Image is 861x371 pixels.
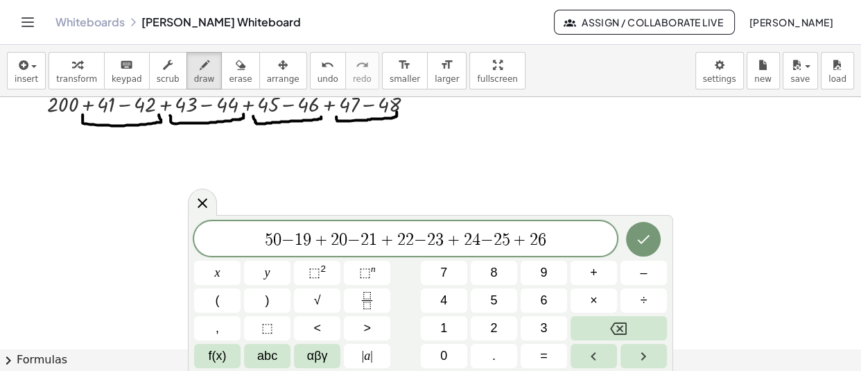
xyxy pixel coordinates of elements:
[244,316,290,340] button: Placeholder
[828,74,846,84] span: load
[149,52,187,89] button: scrub
[194,288,241,313] button: (
[359,266,371,279] span: ⬚
[397,232,406,248] span: 2
[427,52,467,89] button: format_sizelarger
[640,264,647,282] span: –
[540,291,547,310] span: 6
[294,344,340,368] button: Greek alphabet
[510,232,530,248] span: +
[321,57,334,74] i: undo
[221,52,259,89] button: erase
[790,74,810,84] span: save
[310,52,346,89] button: undoundo
[530,232,538,248] span: 2
[440,57,453,74] i: format_size
[406,232,414,248] span: 2
[216,319,219,338] span: ,
[749,16,833,28] span: [PERSON_NAME]
[626,222,661,257] button: Done
[490,291,497,310] span: 5
[104,52,150,89] button: keyboardkeypad
[590,291,598,310] span: ×
[194,344,241,368] button: Functions
[353,74,372,84] span: redo
[294,261,340,285] button: Squared
[339,232,347,248] span: 0
[344,288,390,313] button: Fraction
[244,288,290,313] button: )
[265,232,273,248] span: 5
[273,232,281,248] span: 0
[490,264,497,282] span: 8
[257,347,277,365] span: abc
[571,261,617,285] button: Plus
[471,316,517,340] button: 2
[440,347,447,365] span: 0
[571,316,667,340] button: Backspace
[590,264,598,282] span: +
[261,319,273,338] span: ⬚
[266,291,270,310] span: )
[362,347,373,365] span: a
[259,52,307,89] button: arrange
[421,316,467,340] button: 1
[295,232,303,248] span: 1
[521,261,567,285] button: 9
[738,10,844,35] button: [PERSON_NAME]
[370,349,373,363] span: |
[783,52,818,89] button: save
[382,52,428,89] button: format_sizesmaller
[477,74,517,84] span: fullscreen
[17,11,39,33] button: Toggle navigation
[244,344,290,368] button: Alphabet
[112,74,142,84] span: keypad
[294,288,340,313] button: Square root
[194,316,241,340] button: ,
[440,291,447,310] span: 4
[571,288,617,313] button: Times
[314,291,321,310] span: √
[421,261,467,285] button: 7
[311,232,331,248] span: +
[521,316,567,340] button: 3
[521,344,567,368] button: Equals
[363,319,371,338] span: >
[435,74,459,84] span: larger
[347,232,360,248] span: −
[209,347,227,365] span: f(x)
[194,74,215,84] span: draw
[440,319,447,338] span: 1
[390,74,420,84] span: smaller
[360,232,369,248] span: 2
[345,52,379,89] button: redoredo
[371,264,376,274] sup: n
[471,261,517,285] button: 8
[313,319,321,338] span: <
[492,347,496,365] span: .
[369,232,377,248] span: 1
[695,52,744,89] button: settings
[120,57,133,74] i: keyboard
[703,74,736,84] span: settings
[377,232,397,248] span: +
[344,316,390,340] button: Greater than
[216,291,220,310] span: (
[747,52,780,89] button: new
[307,347,328,365] span: αβγ
[331,232,339,248] span: 2
[538,232,546,248] span: 6
[540,347,548,365] span: =
[265,264,270,282] span: y
[540,319,547,338] span: 3
[244,261,290,285] button: y
[362,349,365,363] span: |
[318,74,338,84] span: undo
[641,291,647,310] span: ÷
[480,232,494,248] span: −
[15,74,38,84] span: insert
[194,261,241,285] button: x
[469,52,525,89] button: fullscreen
[308,266,320,279] span: ⬚
[566,16,723,28] span: Assign / Collaborate Live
